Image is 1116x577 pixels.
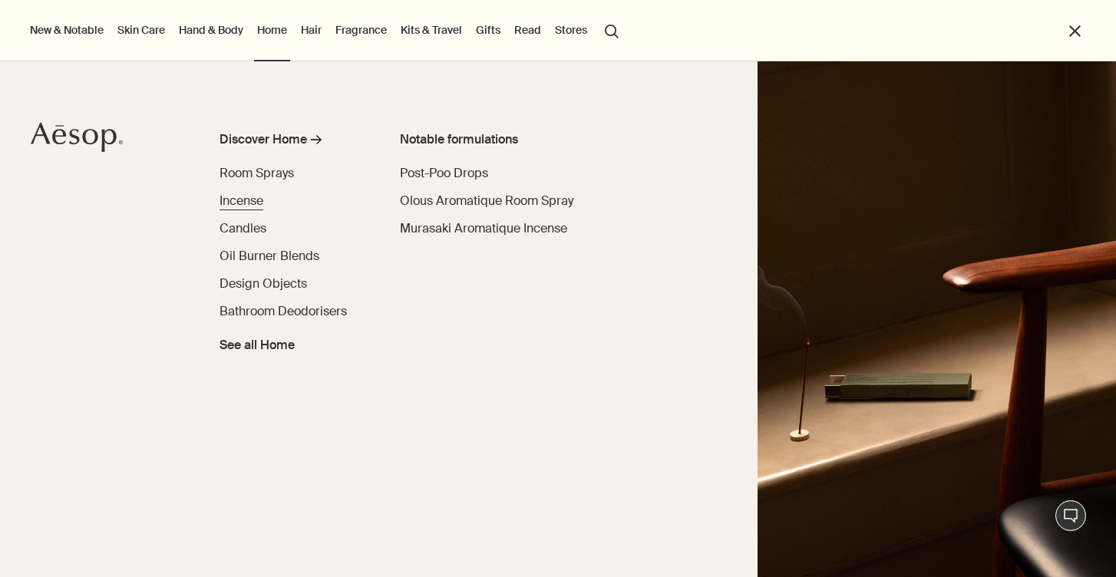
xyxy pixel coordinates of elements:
[220,219,266,238] a: Candles
[27,118,127,160] a: Aesop
[598,15,626,45] button: Open search
[220,192,263,210] a: Incense
[254,20,290,40] a: Home
[31,122,123,153] svg: Aesop
[27,20,107,40] button: New & Notable
[220,130,307,149] div: Discover Home
[220,130,366,155] a: Discover Home
[220,330,295,354] a: See all Home
[220,164,294,183] a: Room Sprays
[400,164,488,183] a: Post-Poo Drops
[400,193,573,209] span: Olous Aromatique Room Spray
[220,275,307,292] span: Design Objects
[220,302,347,321] a: Bathroom Deodorisers
[220,336,295,354] span: See all Home
[1055,500,1086,531] button: Live Assistance
[220,247,319,265] a: Oil Burner Blends
[1066,22,1084,40] button: Close the Menu
[114,20,168,40] a: Skin Care
[400,192,573,210] a: Olous Aromatique Room Spray
[400,130,579,149] div: Notable formulations
[511,20,544,40] a: Read
[220,220,266,236] span: Candles
[220,248,319,264] span: Oil Burner Blends
[398,20,465,40] a: Kits & Travel
[332,20,390,40] a: Fragrance
[552,20,590,40] button: Stores
[400,165,488,181] span: Post-Poo Drops
[220,303,347,319] span: Bathroom Deodorisers
[400,219,567,238] a: Murasaki Aromatique Incense
[220,193,263,209] span: Incense
[473,20,504,40] a: Gifts
[400,220,567,236] span: Murasaki Aromatique Incense
[176,20,246,40] a: Hand & Body
[220,165,294,181] span: Room Sprays
[220,275,307,293] a: Design Objects
[298,20,325,40] a: Hair
[758,61,1116,577] img: Warmly lit room containing lamp and mid-century furniture.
